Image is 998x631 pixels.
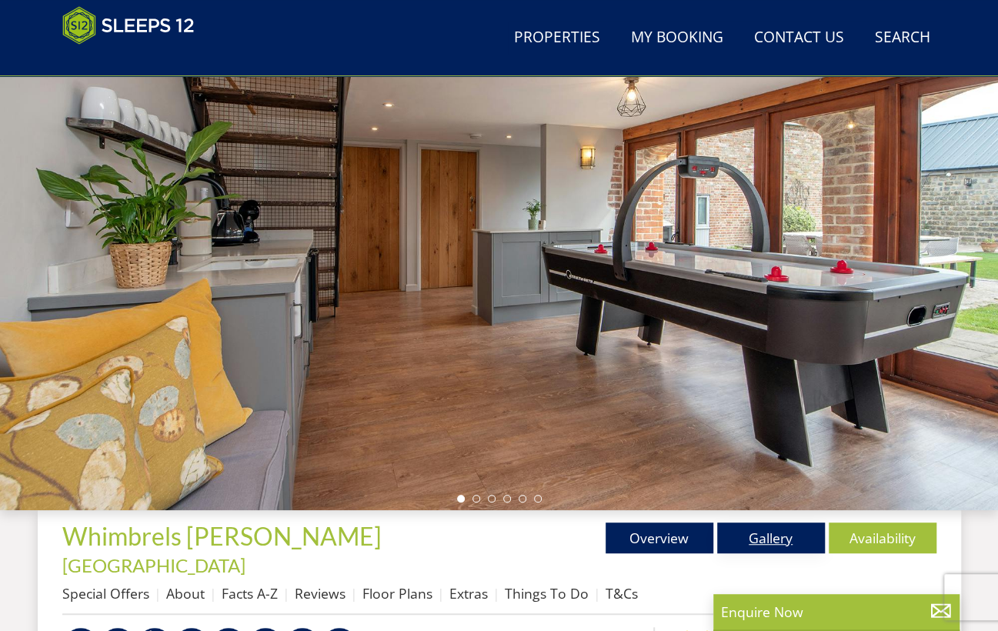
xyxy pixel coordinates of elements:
a: Overview [606,522,713,553]
a: Floor Plans [362,584,432,603]
a: Special Offers [62,584,149,603]
a: Properties [508,21,606,55]
a: Availability [829,522,936,553]
a: Things To Do [505,584,589,603]
a: My Booking [625,21,729,55]
span: Whimbrels [PERSON_NAME] [62,521,382,551]
a: Whimbrels [PERSON_NAME] [62,521,386,551]
p: Enquire Now [721,602,952,622]
a: T&Cs [606,584,638,603]
a: Search [869,21,936,55]
img: Sleeps 12 [62,6,195,45]
a: [GEOGRAPHIC_DATA] [62,554,245,576]
a: Contact Us [748,21,850,55]
a: About [166,584,205,603]
a: Facts A-Z [222,584,278,603]
a: Reviews [295,584,345,603]
a: Gallery [717,522,825,553]
a: Extras [449,584,488,603]
iframe: Customer reviews powered by Trustpilot [55,54,216,67]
